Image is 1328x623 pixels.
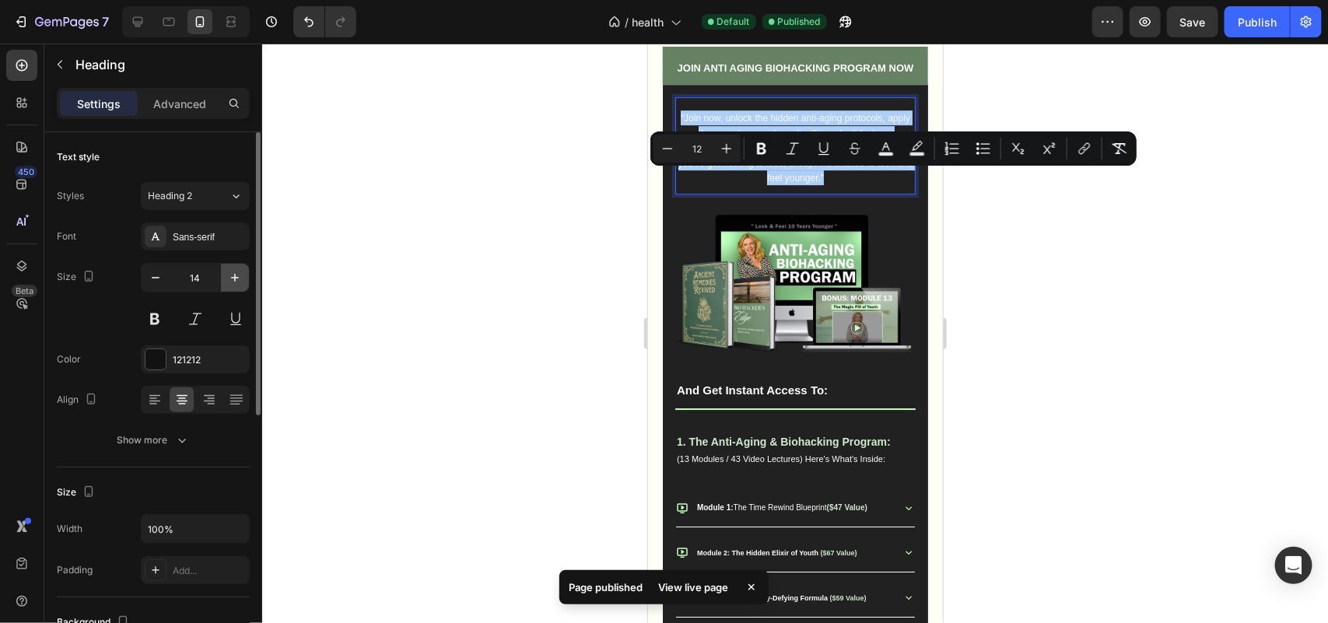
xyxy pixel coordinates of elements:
[717,15,750,29] span: Default
[57,563,93,577] div: Padding
[57,426,250,454] button: Show more
[1180,16,1206,29] span: Save
[75,55,244,74] p: Heading
[173,564,246,578] div: Add...
[778,15,821,29] span: Published
[173,230,246,244] div: Sans-serif
[57,189,84,203] div: Styles
[117,432,190,448] div: Show more
[569,579,643,595] p: Page published
[148,189,192,203] span: Heading 2
[57,150,100,164] div: Text style
[102,12,109,31] p: 7
[648,44,943,623] iframe: Design area
[57,267,98,288] div: Size
[57,229,76,243] div: Font
[57,352,81,366] div: Color
[153,96,206,112] p: Advanced
[12,285,37,297] div: Beta
[57,390,100,411] div: Align
[6,6,116,37] button: 7
[1275,547,1312,584] div: Open Intercom Messenger
[173,353,246,367] div: 121212
[1238,14,1277,30] div: Publish
[15,166,37,178] div: 450
[57,482,98,503] div: Size
[649,576,738,598] div: View live page
[141,182,250,210] button: Heading 2
[57,522,82,536] div: Width
[625,14,629,30] span: /
[1225,6,1290,37] button: Publish
[77,96,121,112] p: Settings
[650,131,1137,166] div: Editor contextual toolbar
[632,14,664,30] span: health
[293,6,356,37] div: Undo/Redo
[1167,6,1218,37] button: Save
[142,515,249,543] input: Auto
